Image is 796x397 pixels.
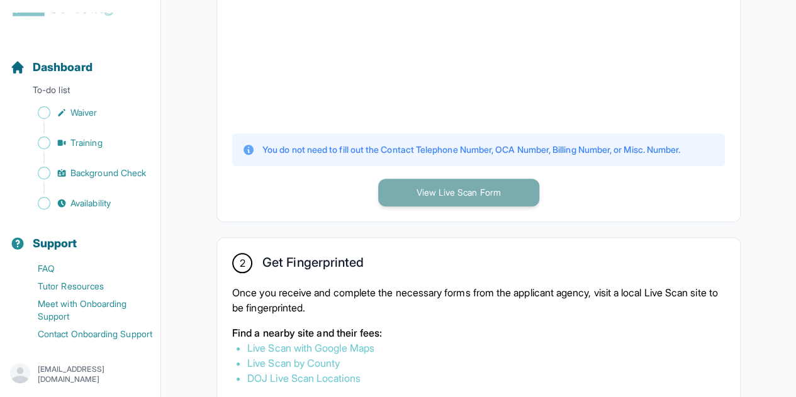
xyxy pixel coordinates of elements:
a: View Live Scan Form [378,186,539,198]
p: Find a nearby site and their fees: [232,325,725,340]
a: Background Check [10,164,160,182]
span: Waiver [70,106,97,119]
p: To-do list [5,84,155,101]
button: Support [5,215,155,257]
a: Contact Onboarding Support [10,325,160,343]
span: Background Check [70,167,146,179]
a: Availability [10,194,160,212]
a: Meet with Onboarding Support [10,295,160,325]
span: Availability [70,197,111,210]
a: Dashboard [10,59,92,76]
span: Support [33,235,77,252]
a: Tutor Resources [10,277,160,295]
p: Once you receive and complete the necessary forms from the applicant agency, visit a local Live S... [232,285,725,315]
h2: Get Fingerprinted [262,255,364,275]
p: You do not need to fill out the Contact Telephone Number, OCA Number, Billing Number, or Misc. Nu... [262,143,680,156]
span: 2 [239,255,245,271]
a: FAQ [10,260,160,277]
button: View Live Scan Form [378,179,539,206]
a: Live Scan with Google Maps [247,342,374,354]
p: [EMAIL_ADDRESS][DOMAIN_NAME] [38,364,150,384]
a: DOJ Live Scan Locations [247,372,361,384]
a: Waiver [10,104,160,121]
span: Dashboard [33,59,92,76]
button: [EMAIL_ADDRESS][DOMAIN_NAME] [10,363,150,386]
button: Dashboard [5,38,155,81]
span: Training [70,137,103,149]
a: Training [10,134,160,152]
a: Live Scan by County [247,357,340,369]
